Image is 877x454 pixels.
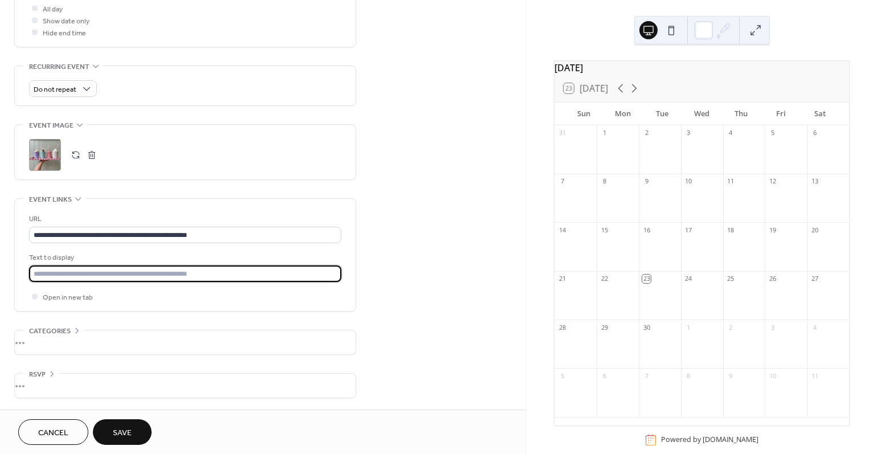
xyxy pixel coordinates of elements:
div: 3 [684,129,693,137]
span: Event links [29,194,72,206]
div: 10 [684,177,693,186]
span: Hide end time [43,27,86,39]
div: 10 [768,371,777,380]
div: ••• [15,330,356,354]
div: 21 [558,275,566,283]
div: [DATE] [554,61,849,75]
div: 15 [600,226,609,234]
div: 5 [558,371,566,380]
span: Event image [29,120,74,132]
div: 27 [810,275,819,283]
div: Fri [761,103,801,125]
div: 8 [600,177,609,186]
div: 2 [727,323,735,332]
div: URL [29,213,339,225]
div: 29 [600,323,609,332]
div: 1 [684,323,693,332]
div: 5 [768,129,777,137]
span: Do not repeat [34,83,76,96]
div: Wed [682,103,721,125]
div: 11 [727,177,735,186]
span: All day [43,3,63,15]
div: 18 [727,226,735,234]
div: 28 [558,323,566,332]
div: Sat [801,103,840,125]
div: ; [29,139,61,171]
div: Tue [643,103,682,125]
div: 4 [727,129,735,137]
div: 6 [600,371,609,380]
div: 4 [810,323,819,332]
span: RSVP [29,369,46,381]
div: 16 [642,226,651,234]
div: 3 [768,323,777,332]
div: 13 [810,177,819,186]
div: Mon [603,103,643,125]
div: 19 [768,226,777,234]
span: Show date only [43,15,89,27]
div: 22 [600,275,609,283]
span: Recurring event [29,61,89,73]
div: 30 [642,323,651,332]
div: Powered by [661,435,758,445]
div: Text to display [29,252,339,264]
span: Open in new tab [43,292,93,304]
div: 9 [642,177,651,186]
div: 31 [558,129,566,137]
div: 7 [558,177,566,186]
div: Sun [564,103,603,125]
span: Save [113,427,132,439]
div: 6 [810,129,819,137]
div: 14 [558,226,566,234]
div: 1 [600,129,609,137]
div: ••• [15,374,356,398]
div: 20 [810,226,819,234]
div: 8 [684,371,693,380]
span: Categories [29,325,71,337]
div: 25 [727,275,735,283]
div: Thu [721,103,761,125]
div: 26 [768,275,777,283]
span: Cancel [38,427,68,439]
div: 11 [810,371,819,380]
button: Cancel [18,419,88,445]
div: 24 [684,275,693,283]
div: 7 [642,371,651,380]
a: [DOMAIN_NAME] [703,435,758,445]
div: 2 [642,129,651,137]
div: 23 [642,275,651,283]
button: Save [93,419,152,445]
div: 17 [684,226,693,234]
div: 9 [727,371,735,380]
div: 12 [768,177,777,186]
